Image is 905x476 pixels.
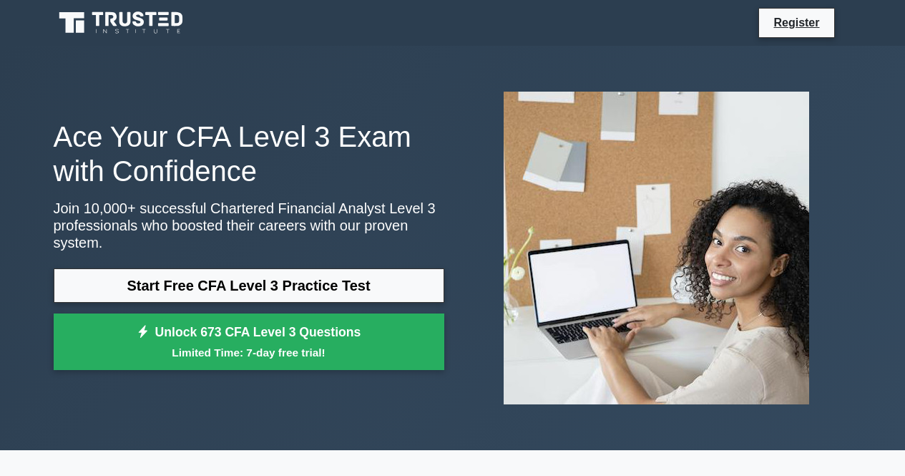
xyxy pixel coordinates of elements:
a: Register [765,14,828,31]
a: Start Free CFA Level 3 Practice Test [54,268,444,303]
p: Join 10,000+ successful Chartered Financial Analyst Level 3 professionals who boosted their caree... [54,200,444,251]
h1: Ace Your CFA Level 3 Exam with Confidence [54,120,444,188]
a: Unlock 673 CFA Level 3 QuestionsLimited Time: 7-day free trial! [54,314,444,371]
small: Limited Time: 7-day free trial! [72,344,426,361]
